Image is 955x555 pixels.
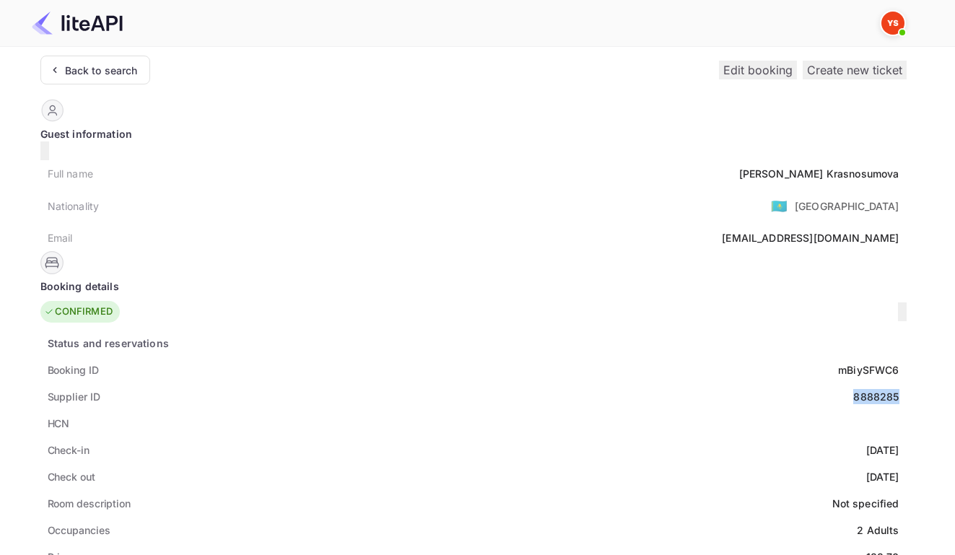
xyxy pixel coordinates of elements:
div: [DATE] [866,469,899,484]
div: Full name [48,166,93,181]
img: LiteAPI Logo [32,12,123,35]
div: Booking ID [48,362,99,377]
div: Email [48,230,73,245]
div: [EMAIL_ADDRESS][DOMAIN_NAME] [722,230,899,245]
div: Guest information [40,126,907,141]
img: Yandex Support [881,12,904,35]
div: Check out [48,469,95,484]
div: Back to search [65,63,138,78]
div: Not specified [832,496,899,511]
div: Nationality [48,198,100,214]
div: [PERSON_NAME] Krasnosumova [739,166,899,181]
div: CONFIRMED [44,305,113,319]
button: Create new ticket [803,61,907,79]
span: United States [771,193,788,219]
div: Supplier ID [48,389,100,404]
div: HCN [48,416,70,431]
div: Booking details [40,279,907,294]
div: Occupancies [48,523,110,538]
div: Status and reservations [48,336,169,351]
div: [GEOGRAPHIC_DATA] [795,198,899,214]
button: Edit booking [719,61,797,79]
div: mBiySFWC6 [838,362,899,377]
div: 8888285 [853,389,899,404]
div: 2 Adults [857,523,899,538]
div: Check-in [48,442,90,458]
div: [DATE] [866,442,899,458]
div: Room description [48,496,131,511]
